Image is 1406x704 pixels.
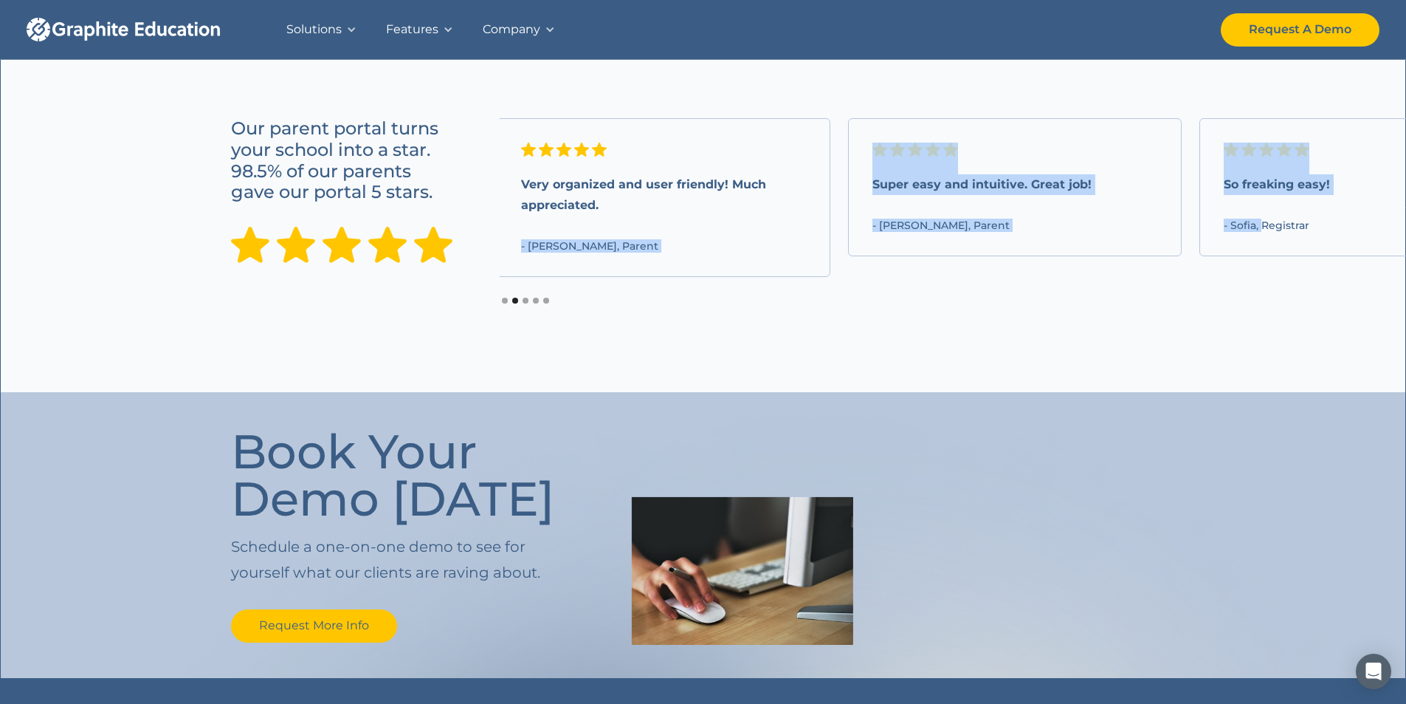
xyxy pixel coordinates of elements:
[502,298,508,304] div: Show slide 1 of 5
[872,143,958,157] img: Five Star
[386,19,438,40] div: Features
[1356,654,1391,689] div: Open Intercom Messenger
[1249,19,1351,40] div: Request A Demo
[231,428,585,522] h1: Book Your Demo [DATE]
[483,19,540,40] div: Company
[533,298,539,304] div: Show slide 4 of 5
[521,143,607,157] img: Five Star
[521,177,766,212] strong: Very organized and user friendly! Much appreciated.
[1224,143,1309,157] img: Five Star
[512,298,518,304] div: Show slide 2 of 5
[231,227,452,263] img: Five Star
[1224,177,1330,191] strong: So freaking easy!
[521,240,658,253] div: - [PERSON_NAME], Parent
[872,219,1010,232] div: - [PERSON_NAME], Parent
[523,298,528,304] div: Show slide 3 of 5
[872,177,1092,191] strong: Super easy and intuitive. Great job!
[259,615,369,636] div: Request More Info
[848,118,1199,256] div: 3 of 5
[543,298,549,304] div: Show slide 5 of 5
[231,609,397,643] a: Request More Info
[286,19,342,40] div: Solutions
[1224,219,1309,232] div: - Sofia, Registrar
[1221,13,1379,47] a: Request A Demo
[231,534,585,586] p: Schedule a one-on-one demo to see for yourself what our clients are raving about.
[497,118,848,277] div: 2 of 5
[231,118,452,203] h3: Our parent portal turns your school into a star. 98.5% of our parents gave our portal 5 stars.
